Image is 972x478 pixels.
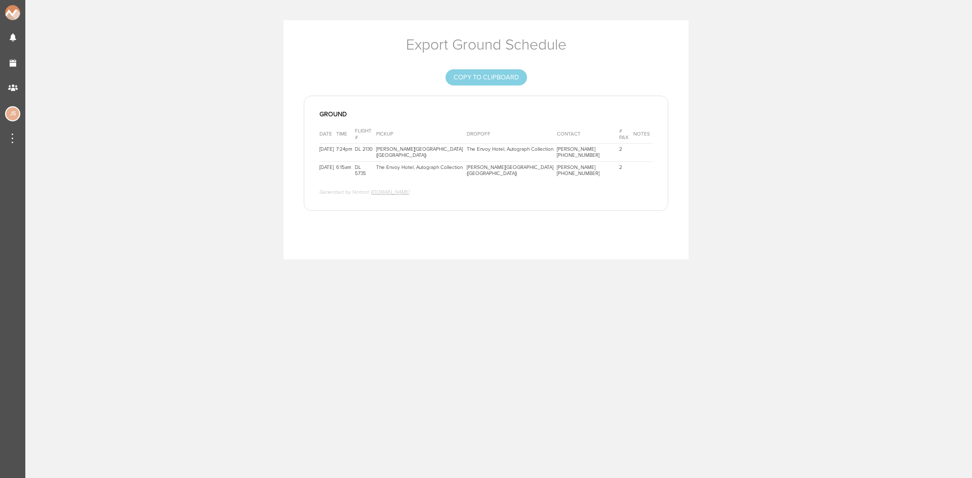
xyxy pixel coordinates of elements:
td: 7:24pm [336,144,355,162]
td: Contact [557,125,619,143]
span: Generated by Nomad | [319,185,410,195]
td: Pickup [376,125,467,143]
td: DL 2130 [355,144,376,162]
h4: Export Ground Schedule [304,35,668,54]
a: [DOMAIN_NAME] [372,189,410,195]
td: The Envoy Hotel, Autograph Collection [376,161,467,179]
td: [DATE] [319,161,336,179]
div: Jessica Smith [5,106,20,121]
td: Time [336,125,355,143]
td: The Envoy Hotel, Autograph Collection [467,144,557,162]
td: Date [319,125,336,143]
td: [PERSON_NAME][GEOGRAPHIC_DATA] ([GEOGRAPHIC_DATA]) [467,161,557,179]
td: 2 [619,144,633,162]
p: Ground [319,111,347,125]
td: Notes [633,125,653,143]
td: DL 5735 [355,161,376,179]
button: Copy to Clipboard [445,69,527,85]
img: NOMAD [5,5,62,20]
td: 6:15am [336,161,355,179]
td: Dropoff [467,125,557,143]
td: [PERSON_NAME] [PHONE_NUMBER] [557,144,619,162]
td: # PAX [619,125,633,143]
td: [DATE] [319,144,336,162]
td: [PERSON_NAME][GEOGRAPHIC_DATA] ([GEOGRAPHIC_DATA]) [376,144,467,162]
td: 2 [619,161,633,179]
td: Flight # [355,125,376,143]
td: [PERSON_NAME] [PHONE_NUMBER] [557,161,619,179]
